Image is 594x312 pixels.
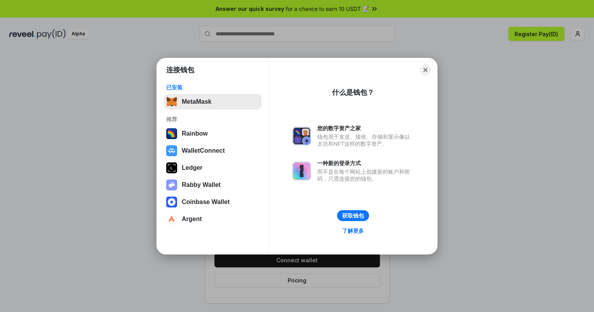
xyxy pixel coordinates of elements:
img: svg+xml,%3Csvg%20xmlns%3D%22http%3A%2F%2Fwww.w3.org%2F2000%2Fsvg%22%20fill%3D%22none%22%20viewBox... [292,162,311,180]
img: svg+xml,%3Csvg%20width%3D%22120%22%20height%3D%22120%22%20viewBox%3D%220%200%20120%20120%22%20fil... [166,128,177,139]
div: Argent [182,216,202,223]
div: WalletConnect [182,147,225,154]
button: 获取钱包 [337,210,369,221]
h1: 连接钱包 [166,65,194,75]
div: 您的数字资产之家 [317,125,414,132]
div: 获取钱包 [342,212,364,219]
img: svg+xml,%3Csvg%20fill%3D%22none%22%20height%3D%2233%22%20viewBox%3D%220%200%2035%2033%22%20width%... [166,96,177,107]
img: svg+xml,%3Csvg%20xmlns%3D%22http%3A%2F%2Fwww.w3.org%2F2000%2Fsvg%22%20fill%3D%22none%22%20viewBox... [292,127,311,145]
img: svg+xml,%3Csvg%20xmlns%3D%22http%3A%2F%2Fwww.w3.org%2F2000%2Fsvg%22%20fill%3D%22none%22%20viewBox... [166,180,177,190]
div: 一种新的登录方式 [317,160,414,167]
img: svg+xml,%3Csvg%20xmlns%3D%22http%3A%2F%2Fwww.w3.org%2F2000%2Fsvg%22%20width%3D%2228%22%20height%3... [166,162,177,173]
div: Coinbase Wallet [182,199,230,206]
button: WalletConnect [164,143,262,159]
button: MetaMask [164,94,262,110]
div: MetaMask [182,98,211,105]
div: 推荐 [166,116,259,123]
div: 什么是钱包？ [332,88,374,97]
button: Rabby Wallet [164,177,262,193]
button: Argent [164,211,262,227]
img: svg+xml,%3Csvg%20width%3D%2228%22%20height%3D%2228%22%20viewBox%3D%220%200%2028%2028%22%20fill%3D... [166,214,177,225]
img: svg+xml,%3Csvg%20width%3D%2228%22%20height%3D%2228%22%20viewBox%3D%220%200%2028%2028%22%20fill%3D... [166,145,177,156]
button: Coinbase Wallet [164,194,262,210]
div: Ledger [182,164,202,171]
div: 已安装 [166,84,259,91]
button: Close [420,64,431,75]
a: 了解更多 [337,226,369,236]
div: 了解更多 [342,227,364,234]
button: Rainbow [164,126,262,141]
button: Ledger [164,160,262,176]
div: Rabby Wallet [182,181,221,188]
div: Rainbow [182,130,208,137]
img: svg+xml,%3Csvg%20width%3D%2228%22%20height%3D%2228%22%20viewBox%3D%220%200%2028%2028%22%20fill%3D... [166,197,177,207]
div: 而不是在每个网站上创建新的账户和密码，只需连接您的钱包。 [317,168,414,182]
div: 钱包用于发送、接收、存储和显示像以太坊和NFT这样的数字资产。 [317,133,414,147]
